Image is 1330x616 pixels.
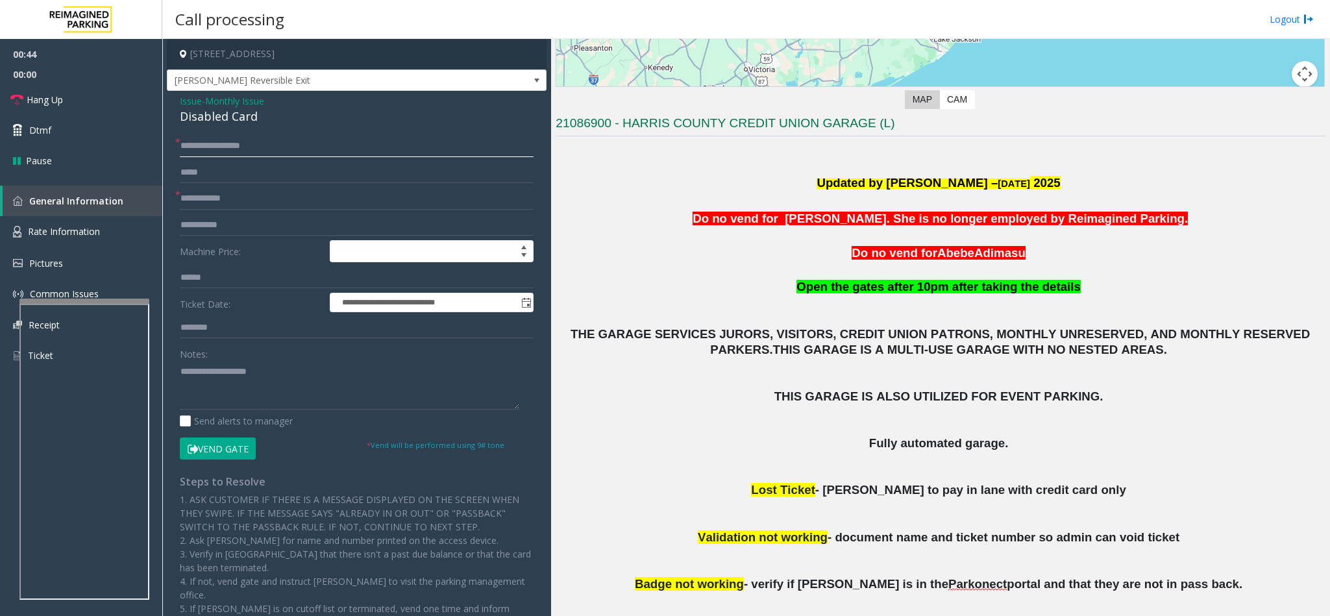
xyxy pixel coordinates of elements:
span: Lost Ticket [751,483,815,497]
h3: Call processing [169,3,291,35]
h4: Steps to Resolve [180,476,534,488]
label: Machine Price: [177,240,326,262]
span: - [PERSON_NAME] to pay in lane with credit card only [815,483,1126,497]
span: Issue [180,94,202,108]
img: 'icon' [13,289,23,299]
span: - verify if [PERSON_NAME] is in the [744,577,948,591]
label: CAM [939,90,975,109]
span: Pictures [29,257,63,269]
button: Map camera controls [1292,61,1318,87]
img: 'icon' [13,196,23,206]
span: bebe [946,246,974,260]
div: Disabled Card [180,108,534,125]
span: Updated by [PERSON_NAME] – [817,176,998,190]
span: 2025 [1033,176,1061,190]
span: - document name and ticket number so admin can void ticket [828,530,1179,544]
span: Increase value [515,241,533,251]
span: Hang Up [27,93,63,106]
span: Do no vend for [PERSON_NAME]. She is no longer employed by Reimagined Parking. [693,212,1188,225]
span: Open the gates after 10pm after taking the details [796,280,1081,293]
span: portal and that they are not in pass back. [1007,577,1242,591]
img: 'icon' [13,321,22,329]
label: Ticket Date: [177,293,326,312]
span: Toggle popup [519,293,533,312]
span: [PERSON_NAME] Reversible Exit [167,70,471,91]
span: Dtmf [29,123,51,137]
span: Fully automated garage. [869,436,1009,450]
span: Ad [974,246,991,260]
span: General Information [29,195,123,207]
img: logout [1303,12,1314,26]
span: Validation not working [698,530,828,544]
span: - [202,95,264,107]
label: Map [905,90,940,109]
span: Rate Information [28,225,100,238]
span: THIS GARAGE IS A MULTI-USE GARAGE WITH NO NESTED AREAS. [773,343,1167,356]
img: Google [560,86,602,103]
a: Logout [1270,12,1314,26]
span: THE GARAGE SERVICES JURORS, VISITORS, CREDIT UNION PATRONS, MONTHLY UNRESERVED, AND MONTHLY RESER... [571,327,1313,357]
span: Pause [26,154,52,167]
span: Monthly Issue [205,94,264,108]
label: Notes: [180,343,208,361]
span: Common Issues [30,288,99,300]
span: THIS GARAGE IS ALSO UTILIZED FOR EVENT PARKING. [774,389,1103,403]
span: [DATE] [998,179,1030,189]
span: Badge not working [635,577,744,591]
h3: 21086900 - HARRIS COUNTY CREDIT UNION GARAGE (L) [556,115,1325,136]
span: imasu [991,246,1026,260]
h4: [STREET_ADDRESS] [167,39,547,69]
img: 'icon' [13,226,21,238]
label: Send alerts to manager [180,414,293,428]
img: 'icon' [13,259,23,267]
span: Parkonect [948,577,1007,591]
small: Vend will be performed using 9# tone [367,440,504,450]
span: A [937,246,946,260]
span: Decrease value [515,251,533,262]
a: General Information [3,186,162,216]
img: 'icon' [13,350,21,362]
button: Vend Gate [180,437,256,460]
a: Open this area in Google Maps (opens a new window) [560,86,602,103]
span: Do no vend for [852,246,937,260]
